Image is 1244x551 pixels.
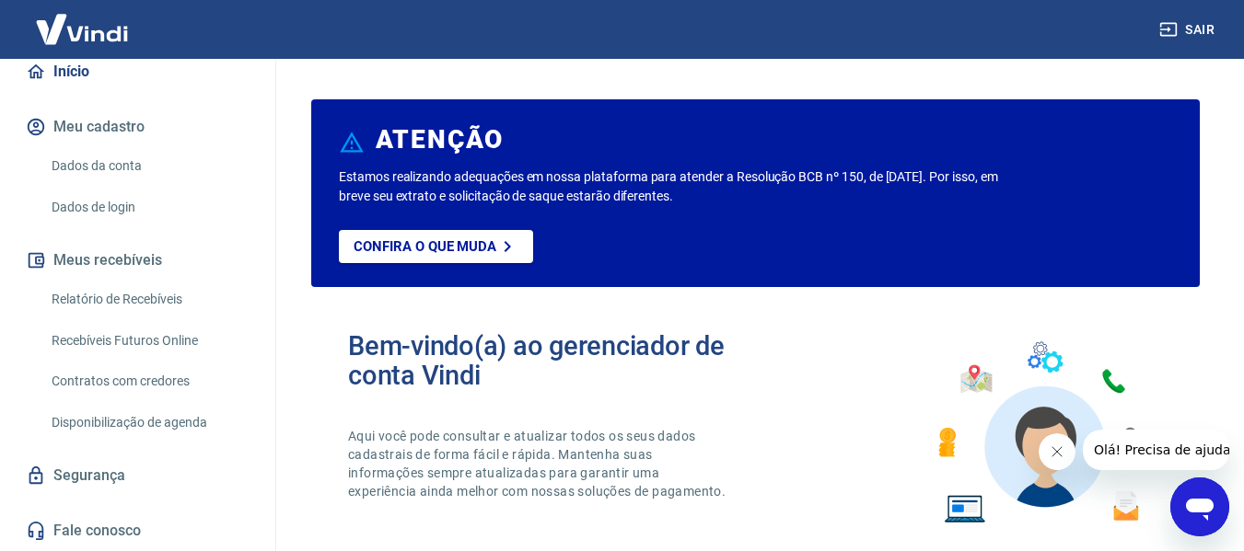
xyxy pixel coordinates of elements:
a: Disponibilização de agenda [44,404,253,442]
span: Olá! Precisa de ajuda? [11,13,155,28]
img: Imagem de um avatar masculino com diversos icones exemplificando as funcionalidades do gerenciado... [922,331,1163,534]
img: Vindi [22,1,142,57]
p: Confira o que muda [354,238,496,255]
a: Início [22,52,253,92]
iframe: Mensagem da empresa [1083,430,1229,470]
a: Segurança [22,455,253,496]
h6: ATENÇÃO [376,131,504,149]
p: Estamos realizando adequações em nossa plataforma para atender a Resolução BCB nº 150, de [DATE].... [339,167,1006,206]
a: Relatório de Recebíveis [44,281,253,318]
a: Dados de login [44,189,253,226]
a: Recebíveis Futuros Online [44,322,253,360]
button: Meu cadastro [22,107,253,147]
iframe: Botão para abrir a janela de mensagens [1170,477,1229,536]
iframe: Fechar mensagem [1039,433,1075,470]
button: Sair [1156,13,1222,47]
p: Aqui você pode consultar e atualizar todos os seus dados cadastrais de forma fácil e rápida. Mant... [348,427,729,500]
a: Confira o que muda [339,230,533,263]
a: Contratos com credores [44,362,253,400]
h2: Bem-vindo(a) ao gerenciador de conta Vindi [348,331,756,390]
a: Dados da conta [44,147,253,185]
a: Fale conosco [22,511,253,551]
button: Meus recebíveis [22,240,253,281]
